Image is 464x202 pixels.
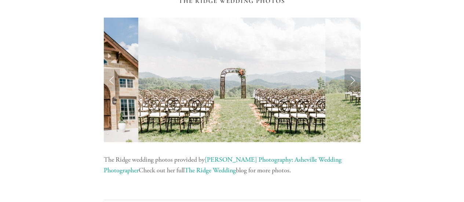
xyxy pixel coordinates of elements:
[104,155,343,175] a: [PERSON_NAME] Photography: Asheville Wedding Photographer
[344,69,361,91] a: Next Slide
[104,69,120,91] a: Previous Slide
[104,155,361,176] p: The Ridge wedding photos provided by Check out her full blog for more photos.
[138,18,325,142] img: Outdoor Wedding Ceremony overlooking the mountains at The Ridge Wedding Venue
[184,166,236,175] a: The Ridge Wedding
